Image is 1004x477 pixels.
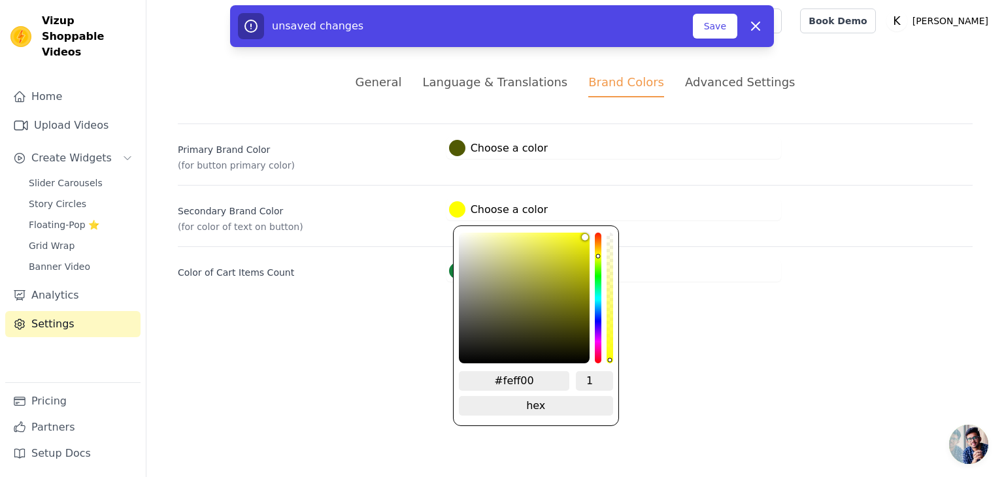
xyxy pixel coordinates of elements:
a: Home [5,84,141,110]
a: Pricing [5,388,141,414]
div: saturation channel [460,234,588,240]
label: Choose a color [449,140,548,156]
label: Color of Cart Items Count [178,261,436,279]
a: Setup Docs [5,440,141,467]
span: Banner Video [29,260,90,273]
div: hue channel [595,233,601,363]
label: Choose a color [449,263,548,279]
div: Brand Colors [588,73,664,97]
a: Grid Wrap [21,237,141,255]
button: Choose a color color picker [446,199,550,220]
a: Partners [5,414,141,440]
a: Floating-Pop ⭐ [21,216,141,234]
span: Story Circles [29,197,86,210]
button: Create Widgets [5,145,141,171]
label: Primary Brand Color [178,138,436,156]
a: Story Circles [21,195,141,213]
a: Banner Video [21,257,141,276]
div: General [356,73,402,91]
span: unsaved changes [272,20,363,32]
input: hex color [459,371,570,391]
div: brightness channel [582,234,588,362]
button: Save [693,14,737,39]
a: Settings [5,311,141,337]
button: Choose a color color picker [446,137,550,159]
label: Choose a color [449,201,548,218]
p: (for button primary color) [178,159,436,172]
p: (for color of text on button) [178,220,436,233]
span: Grid Wrap [29,239,75,252]
a: Slider Carousels [21,174,141,192]
label: Secondary Brand Color [178,199,436,218]
div: alpha channel [607,233,613,363]
a: Analytics [5,282,141,308]
span: Floating-Pop ⭐ [29,218,99,231]
div: Advanced Settings [685,73,795,91]
div: Language & Translations [422,73,567,91]
span: Create Widgets [31,150,112,166]
a: Upload Videos [5,112,141,139]
input: alpha channel [576,371,613,391]
div: color picker [453,225,619,426]
div: Open chat [949,425,988,464]
button: Choose a color color picker [446,260,550,282]
span: Slider Carousels [29,176,103,189]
